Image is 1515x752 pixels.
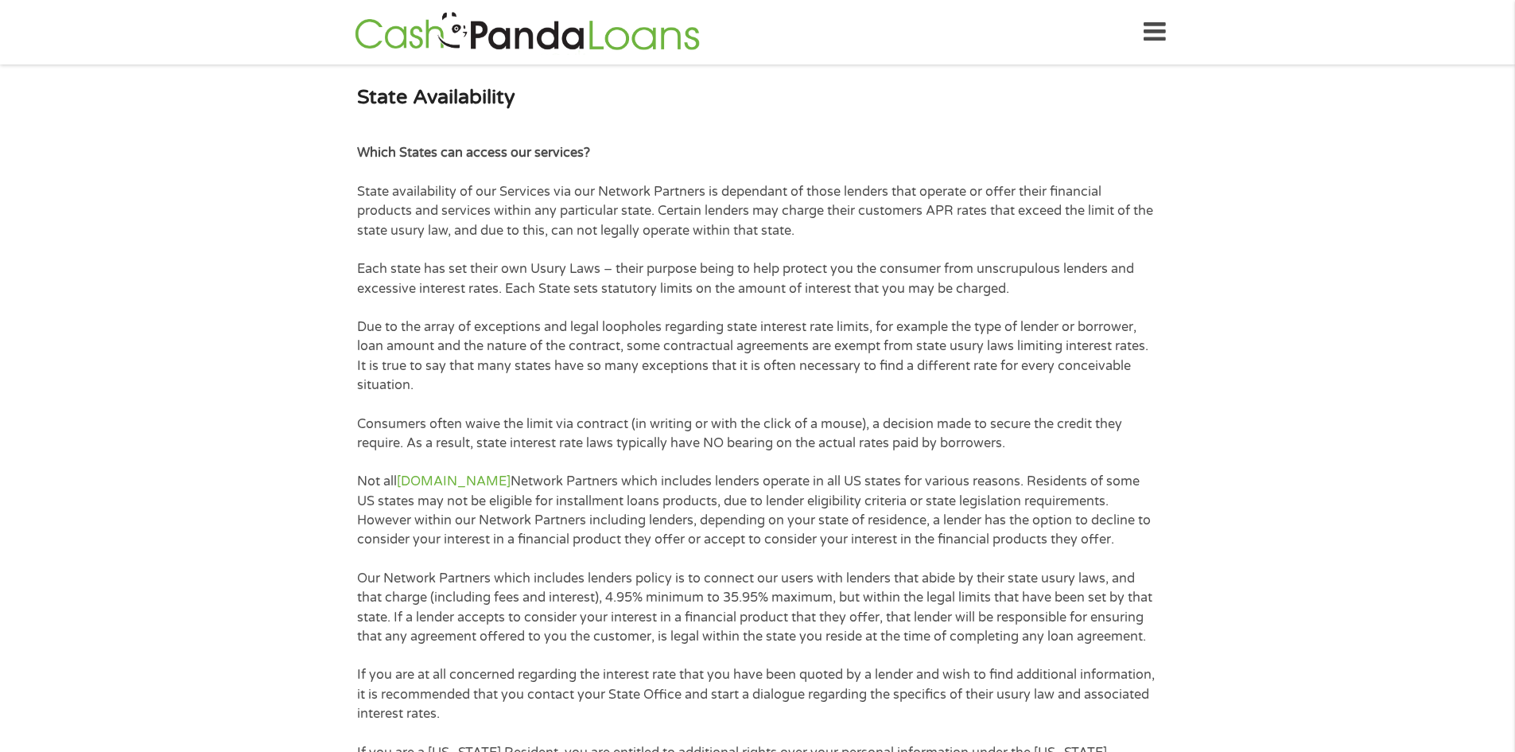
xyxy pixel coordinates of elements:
img: GetLoanNow Logo [350,10,705,55]
p: Consumers often waive the limit via contract (in writing or with the click of a mouse), a decisio... [357,415,1159,454]
p: If you are at all concerned regarding the interest rate that you have been quoted by a lender and... [357,665,1159,723]
p: State availability of our Services via our Network Partners is dependant of those lenders that op... [357,182,1159,240]
a: [DOMAIN_NAME] [397,473,511,489]
p: Our Network Partners which includes lenders policy is to connect our users with lenders that abid... [357,569,1159,646]
p: Not all Network Partners which includes lenders operate in all US states for various reasons. Res... [357,472,1159,549]
strong: State Availability [357,85,515,109]
strong: Which States can access our services? [357,145,590,161]
p: Each state has set their own Usury Laws – their purpose being to help protect you the consumer fr... [357,259,1159,298]
p: Due to the array of exceptions and legal loopholes regarding state interest rate limits, for exam... [357,318,1159,395]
